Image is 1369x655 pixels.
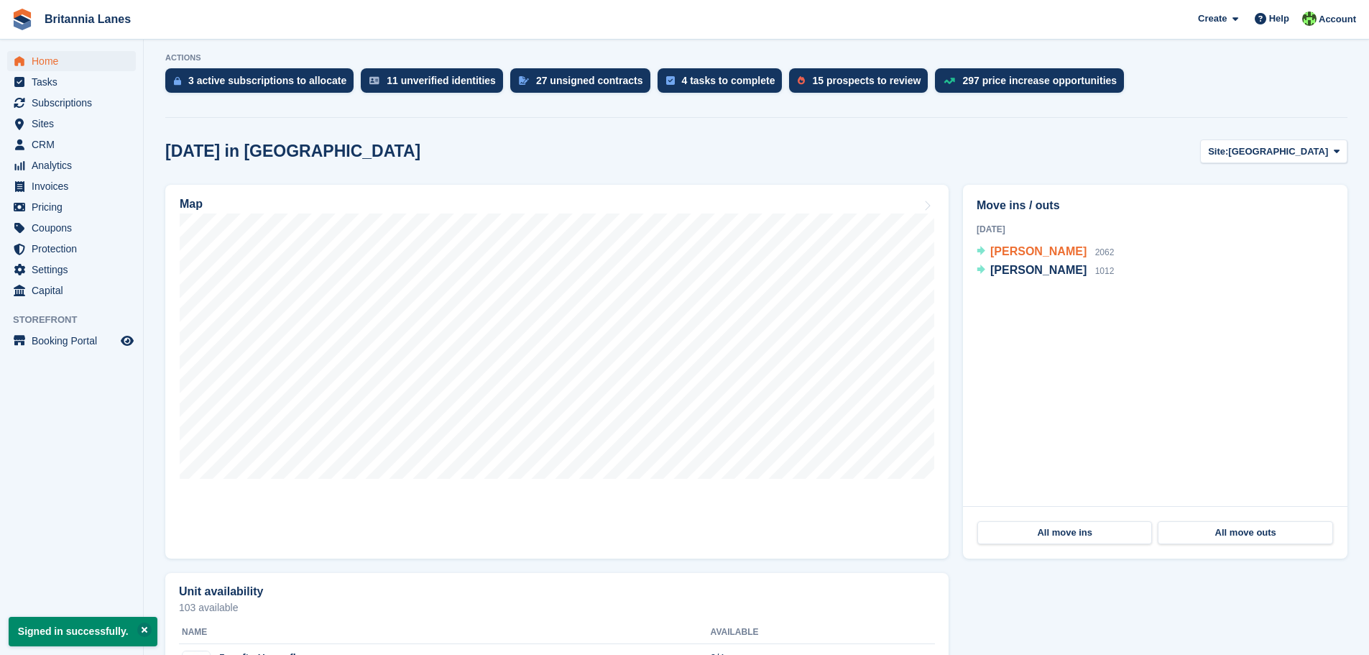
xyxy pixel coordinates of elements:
[1208,145,1228,159] span: Site:
[32,218,118,238] span: Coupons
[990,264,1087,276] span: [PERSON_NAME]
[179,585,263,598] h2: Unit availability
[510,68,658,100] a: 27 unsigned contracts
[32,93,118,113] span: Subscriptions
[7,51,136,71] a: menu
[7,239,136,259] a: menu
[32,280,118,301] span: Capital
[1228,145,1328,159] span: [GEOGRAPHIC_DATA]
[1158,521,1332,544] a: All move outs
[361,68,510,100] a: 11 unverified identities
[977,223,1334,236] div: [DATE]
[977,262,1114,280] a: [PERSON_NAME] 1012
[1319,12,1356,27] span: Account
[32,155,118,175] span: Analytics
[188,75,346,86] div: 3 active subscriptions to allocate
[119,332,136,349] a: Preview store
[7,134,136,155] a: menu
[977,521,1152,544] a: All move ins
[7,176,136,196] a: menu
[798,76,805,85] img: prospect-51fa495bee0391a8d652442698ab0144808aea92771e9ea1ae160a38d050c398.svg
[180,198,203,211] h2: Map
[944,78,955,84] img: price_increase_opportunities-93ffe204e8149a01c8c9dc8f82e8f89637d9d84a8eef4429ea346261dce0b2c0.svg
[7,197,136,217] a: menu
[1095,266,1115,276] span: 1012
[990,245,1087,257] span: [PERSON_NAME]
[32,134,118,155] span: CRM
[179,603,935,613] p: 103 available
[658,68,790,100] a: 4 tasks to complete
[977,197,1334,214] h2: Move ins / outs
[11,9,33,30] img: stora-icon-8386f47178a22dfd0bd8f6a31ec36ba5ce8667c1dd55bd0f319d3a0aa187defe.svg
[13,313,143,327] span: Storefront
[7,155,136,175] a: menu
[174,76,181,86] img: active_subscription_to_allocate_icon-d502201f5373d7db506a760aba3b589e785aa758c864c3986d89f69b8ff3...
[165,68,361,100] a: 3 active subscriptions to allocate
[7,93,136,113] a: menu
[165,53,1347,63] p: ACTIONS
[962,75,1117,86] div: 297 price increase opportunities
[7,260,136,280] a: menu
[1200,139,1347,163] button: Site: [GEOGRAPHIC_DATA]
[32,72,118,92] span: Tasks
[32,331,118,351] span: Booking Portal
[7,72,136,92] a: menu
[32,197,118,217] span: Pricing
[935,68,1131,100] a: 297 price increase opportunities
[32,114,118,134] span: Sites
[165,185,949,559] a: Map
[7,331,136,351] a: menu
[7,218,136,238] a: menu
[1302,12,1317,26] img: Robert Parr
[682,75,775,86] div: 4 tasks to complete
[32,239,118,259] span: Protection
[179,621,711,644] th: Name
[519,76,529,85] img: contract_signature_icon-13c848040528278c33f63329250d36e43548de30e8caae1d1a13099fd9432cc5.svg
[977,243,1114,262] a: [PERSON_NAME] 2062
[9,617,157,646] p: Signed in successfully.
[32,260,118,280] span: Settings
[369,76,379,85] img: verify_identity-adf6edd0f0f0b5bbfe63781bf79b02c33cf7c696d77639b501bdc392416b5a36.svg
[536,75,643,86] div: 27 unsigned contracts
[1269,12,1289,26] span: Help
[1095,247,1115,257] span: 2062
[812,75,921,86] div: 15 prospects to review
[165,142,420,161] h2: [DATE] in [GEOGRAPHIC_DATA]
[7,114,136,134] a: menu
[32,51,118,71] span: Home
[39,7,137,31] a: Britannia Lanes
[7,280,136,301] a: menu
[666,76,675,85] img: task-75834270c22a3079a89374b754ae025e5fb1db73e45f91037f5363f120a921f8.svg
[789,68,935,100] a: 15 prospects to review
[32,176,118,196] span: Invoices
[711,621,849,644] th: Available
[387,75,496,86] div: 11 unverified identities
[1198,12,1227,26] span: Create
